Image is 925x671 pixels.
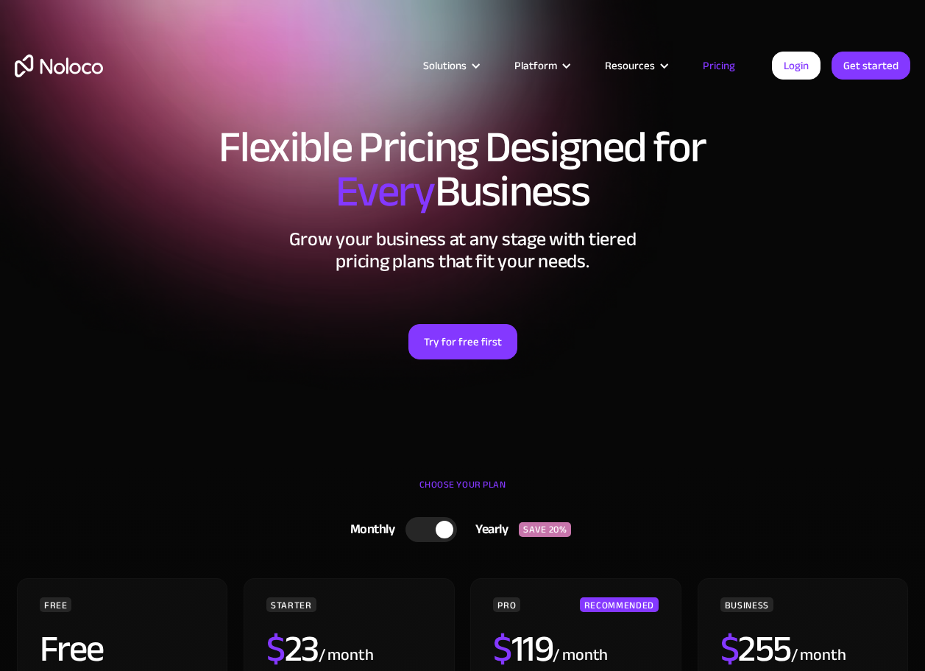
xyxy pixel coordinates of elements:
[40,630,104,667] h2: Free
[40,597,72,612] div: FREE
[15,125,910,214] h1: Flexible Pricing Designed for Business
[423,56,467,75] div: Solutions
[332,519,406,541] div: Monthly
[336,150,435,233] span: Every
[405,56,496,75] div: Solutions
[319,644,374,667] div: / month
[832,52,910,80] a: Get started
[586,56,684,75] div: Resources
[266,630,319,667] h2: 23
[772,52,821,80] a: Login
[720,630,791,667] h2: 255
[605,56,655,75] div: Resources
[408,324,517,359] a: Try for free first
[684,56,754,75] a: Pricing
[720,597,773,612] div: BUSINESS
[266,597,316,612] div: STARTER
[519,522,571,537] div: SAVE 20%
[496,56,586,75] div: Platform
[553,644,608,667] div: / month
[457,519,519,541] div: Yearly
[15,55,103,77] a: home
[580,597,659,612] div: RECOMMENDED
[791,644,846,667] div: / month
[493,630,553,667] h2: 119
[514,56,557,75] div: Platform
[493,597,520,612] div: PRO
[15,474,910,510] div: CHOOSE YOUR PLAN
[15,228,910,273] h2: Grow your business at any stage with tiered pricing plans that fit your needs.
